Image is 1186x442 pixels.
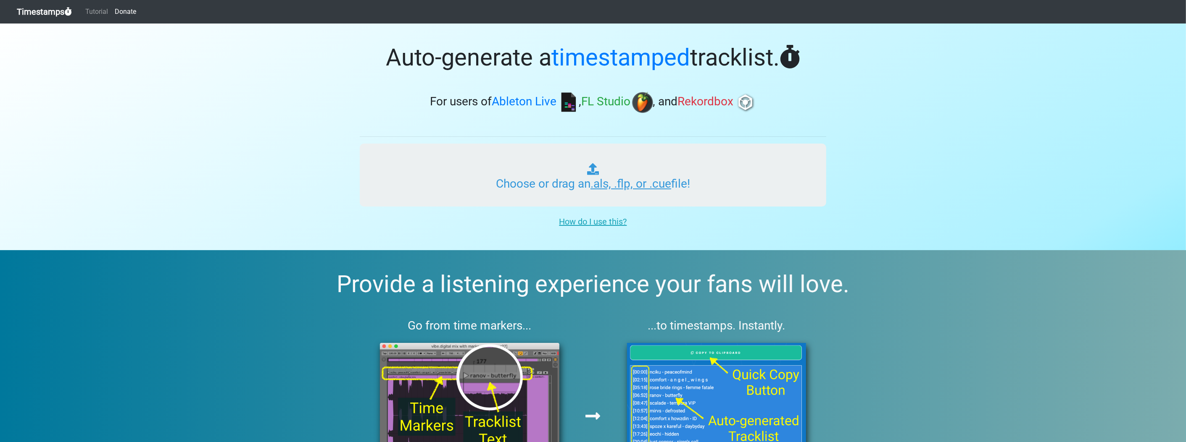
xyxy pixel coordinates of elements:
span: timestamped [551,44,690,71]
h2: Provide a listening experience your fans will love. [20,270,1166,298]
span: FL Studio [582,95,631,109]
a: Donate [111,3,140,20]
img: fl.png [632,92,653,113]
h1: Auto-generate a tracklist. [360,44,826,72]
a: Timestamps [17,3,72,20]
a: Tutorial [82,3,111,20]
span: Ableton Live [492,95,557,109]
h3: For users of , , and [360,92,826,113]
img: ableton.png [558,92,579,113]
img: rb.png [735,92,756,113]
u: How do I use this? [559,217,627,227]
span: Rekordbox [678,95,734,109]
h3: ...to timestamps. Instantly. [607,319,827,333]
h3: Go from time markers... [360,319,580,333]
